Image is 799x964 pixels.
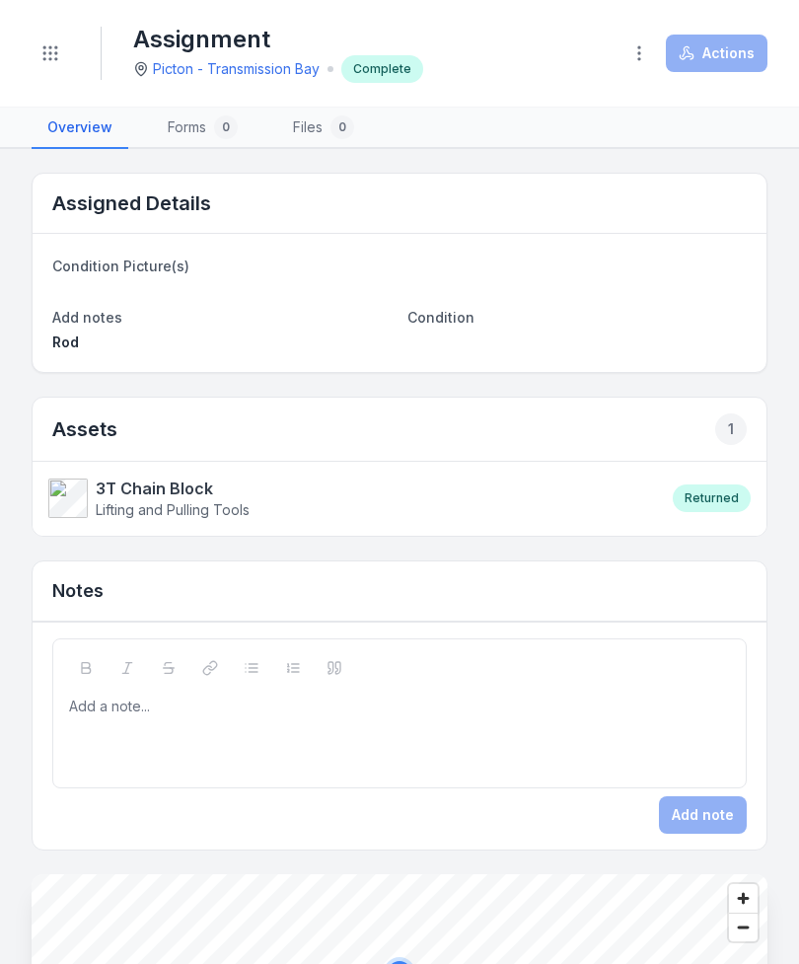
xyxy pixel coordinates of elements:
[52,258,189,274] span: Condition Picture(s)
[729,884,758,913] button: Zoom in
[673,484,751,512] div: Returned
[52,309,122,326] span: Add notes
[48,477,653,520] a: 3T Chain BlockLifting and Pulling Tools
[153,59,320,79] a: Picton - Transmission Bay
[715,413,747,445] div: 1
[214,115,238,139] div: 0
[729,913,758,941] button: Zoom out
[407,309,474,326] span: Condition
[52,413,747,445] h2: Assets
[341,55,423,83] div: Complete
[96,477,250,500] strong: 3T Chain Block
[96,501,250,518] span: Lifting and Pulling Tools
[133,24,423,55] h1: Assignment
[32,35,69,72] button: Toggle navigation
[52,334,79,350] span: Rod
[52,189,211,217] h2: Assigned Details
[152,108,254,149] a: Forms0
[330,115,354,139] div: 0
[32,108,128,149] a: Overview
[277,108,370,149] a: Files0
[52,577,104,605] h3: Notes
